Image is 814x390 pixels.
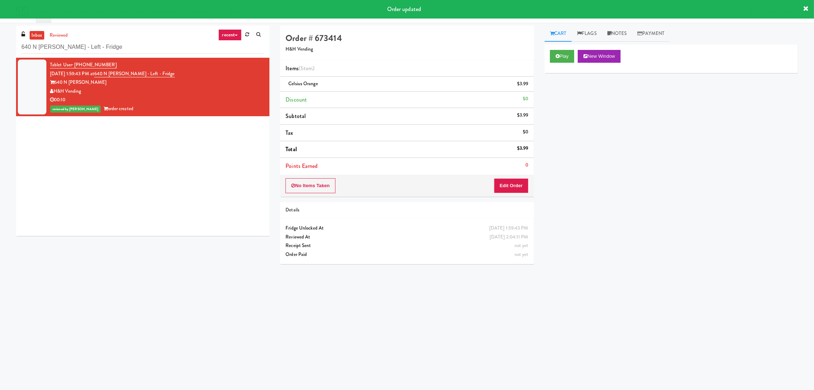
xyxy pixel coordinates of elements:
[517,79,529,88] div: $3.99
[494,178,529,193] button: Edit Order
[72,61,117,68] span: · [PHONE_NUMBER]
[387,5,421,13] span: Order updated
[578,50,621,63] button: New Window
[285,206,528,215] div: Details
[285,162,318,170] span: Points Earned
[302,64,313,72] ng-pluralize: item
[285,64,314,72] span: Items
[94,70,175,77] a: 640 N [PERSON_NAME] - Left - Fridge
[285,241,528,250] div: Receipt Sent
[550,50,575,63] button: Play
[490,233,529,242] div: [DATE] 2:04:11 PM
[21,41,264,54] input: Search vision orders
[515,251,529,258] span: not yet
[50,70,94,77] span: [DATE] 1:59:43 PM at
[30,31,44,40] a: inbox
[523,94,528,103] div: $0
[545,26,572,42] a: Cart
[218,29,242,41] a: recent
[285,145,297,153] span: Total
[285,233,528,242] div: Reviewed At
[285,47,528,52] h5: H&H Vending
[50,61,117,68] a: Tablet User· [PHONE_NUMBER]
[285,250,528,259] div: Order Paid
[50,96,264,104] div: 00:10
[285,224,528,233] div: Fridge Unlocked At
[489,224,529,233] div: [DATE] 1:59:43 PM
[602,26,632,42] a: Notes
[285,178,335,193] button: No Items Taken
[50,78,264,87] div: 640 N [PERSON_NAME]
[526,161,529,170] div: 0
[48,31,70,40] a: reviewed
[16,58,269,116] li: Tablet User· [PHONE_NUMBER][DATE] 1:59:43 PM at640 N [PERSON_NAME] - Left - Fridge640 N [PERSON_N...
[285,129,293,137] span: Tax
[515,242,529,249] span: not yet
[517,144,529,153] div: $3.99
[572,26,602,42] a: Flags
[50,87,264,96] div: H&H Vending
[632,26,670,42] a: Payment
[104,105,133,112] span: order created
[288,80,318,87] span: Celsius Orange
[50,106,101,113] span: reviewed by [PERSON_NAME]
[285,112,306,120] span: Subtotal
[523,128,528,137] div: $0
[285,96,307,104] span: Discount
[517,111,529,120] div: $3.99
[285,34,528,43] h4: Order # 673414
[299,64,315,72] span: (1 )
